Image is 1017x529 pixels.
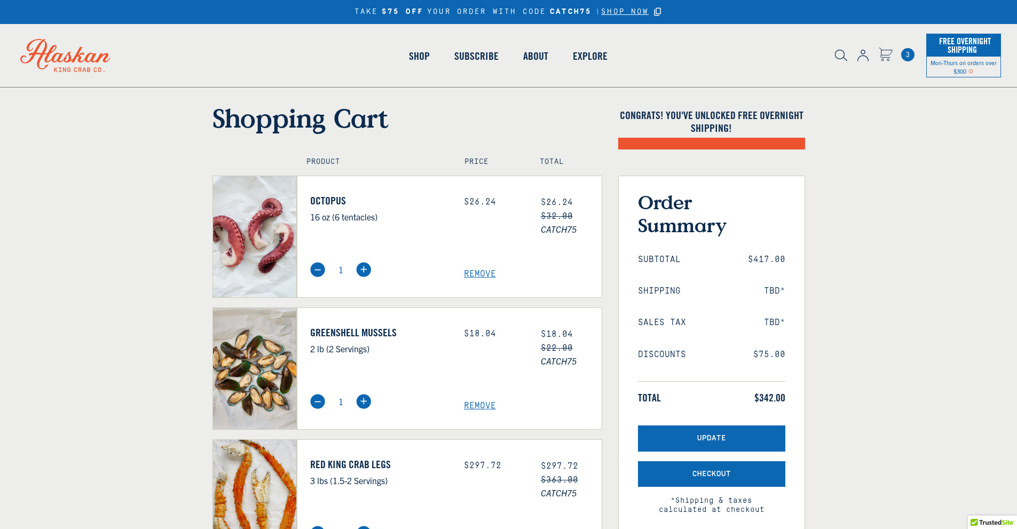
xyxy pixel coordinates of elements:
[310,210,448,224] p: 16 oz (6 tentacles)
[310,473,448,487] p: 3 lbs (1.5-2 Servings)
[356,394,371,409] img: plus
[697,434,726,443] span: Update
[638,191,785,236] h3: Order Summary
[936,33,991,58] span: Free Overnight Shipping
[541,329,573,339] span: $18.04
[550,7,592,17] strong: CATCH75
[354,6,663,18] div: TAKE YOUR ORDER WITH CODE |
[968,67,973,75] span: Shipping Notice Icon
[541,211,573,221] s: $32.00
[310,326,448,339] a: Greenshell Mussels
[753,350,785,360] span: $75.00
[464,197,525,207] div: $26.24
[540,157,592,167] h4: Total
[618,109,805,135] h4: Congrats! You've unlocked FREE OVERNIGHT SHIPPING!
[638,350,686,360] span: Discounts
[541,198,573,207] span: $26.24
[901,48,914,61] span: 3
[213,308,297,429] img: Greenshell Mussels - 2 lb (2 Servings)
[638,286,681,296] span: Shipping
[464,157,517,167] h4: Price
[397,26,442,86] a: Shop
[931,59,997,75] span: Mon-Thurs on orders over $300
[601,7,649,17] a: SHOP NOW
[748,255,785,265] span: $417.00
[213,176,297,297] img: Octopus - 16 oz (6 tentacles)
[310,262,325,277] img: minus
[442,26,511,86] a: Subscribe
[464,269,602,279] a: Remove
[561,26,620,86] a: Explore
[310,342,448,356] p: 2 lb (2 Servings)
[541,486,602,500] span: CATCH75
[754,391,785,404] span: $342.00
[464,401,602,411] a: Remove
[382,7,423,17] strong: $75 OFF
[356,262,371,277] img: plus
[638,487,785,515] span: *Shipping & taxes calculated at checkout
[835,50,847,61] img: search
[541,354,602,368] span: CATCH75
[692,470,731,479] span: Checkout
[638,318,686,328] span: Sales Tax
[5,24,125,87] img: Alaskan King Crab Co. logo
[638,391,661,404] span: Total
[464,461,525,471] div: $297.72
[310,194,448,207] a: Octopus
[310,394,325,409] img: minus
[306,157,442,167] h4: Product
[901,48,914,61] a: Cart
[601,7,649,16] span: SHOP NOW
[638,425,785,452] button: Update
[541,461,578,471] span: $297.72
[310,458,448,471] a: Red King Crab Legs
[541,222,602,236] span: CATCH75
[541,475,578,485] s: $363.00
[212,102,602,133] h1: Shopping Cart
[638,461,785,487] button: Checkout
[511,26,561,86] a: About
[638,255,681,265] span: Subtotal
[541,343,573,353] s: $22.00
[857,50,869,61] img: account
[879,48,893,63] a: Cart
[464,329,525,339] div: $18.04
